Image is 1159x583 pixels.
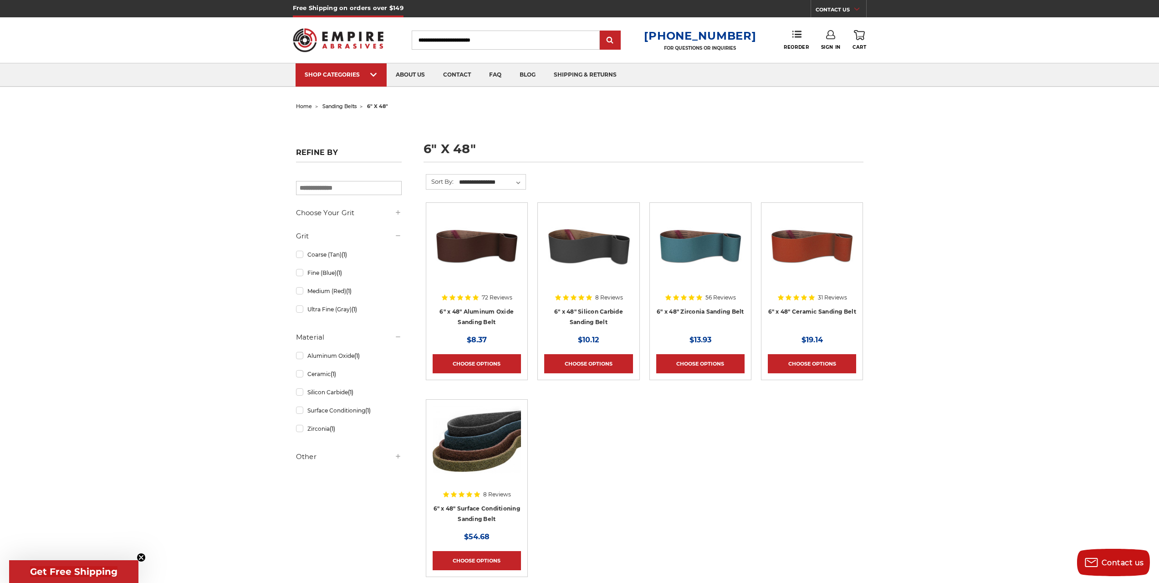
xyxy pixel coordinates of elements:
span: (1) [354,352,360,359]
span: (1) [348,389,353,396]
span: $54.68 [464,532,490,541]
select: Sort By: [458,175,526,189]
span: Reorder [784,44,809,50]
a: 6" x 48" Zirconia Sanding Belt [656,209,745,326]
a: Choose Options [544,354,633,373]
a: about us [387,63,434,87]
h5: Material [296,332,402,343]
span: (1) [330,425,335,432]
button: Close teaser [137,553,146,562]
a: home [296,103,312,109]
span: (1) [352,306,357,313]
a: 6" x 48" Silicon Carbide File Belt [544,209,633,326]
a: Zirconia [296,421,402,437]
img: 6"x48" Surface Conditioning Sanding Belts [433,406,521,479]
a: shipping & returns [545,63,626,87]
span: Get Free Shipping [30,566,117,577]
a: 6" x 48" Ceramic Sanding Belt [768,209,856,326]
span: (1) [346,288,352,294]
img: 6" x 48" Aluminum Oxide Sanding Belt [433,209,521,282]
a: Ceramic [296,366,402,382]
a: Choose Options [768,354,856,373]
a: 6" x 48" Aluminum Oxide Sanding Belt [433,209,521,326]
span: $10.12 [578,335,599,344]
a: Reorder [784,30,809,50]
span: $13.93 [689,335,711,344]
img: 6" x 48" Silicon Carbide File Belt [544,209,633,282]
a: Aluminum Oxide [296,348,402,364]
a: Silicon Carbide [296,384,402,400]
img: 6" x 48" Zirconia Sanding Belt [656,209,745,282]
a: Choose Options [656,354,745,373]
a: Medium (Red) [296,283,402,299]
a: blog [511,63,545,87]
h5: Other [296,451,402,462]
button: Contact us [1077,549,1150,576]
a: contact [434,63,480,87]
a: Choose Options [433,354,521,373]
span: (1) [342,251,347,258]
a: Coarse (Tan) [296,247,402,263]
span: $8.37 [467,335,487,344]
div: SHOP CATEGORIES [305,71,378,78]
span: (1) [337,269,342,276]
img: Empire Abrasives [293,22,384,58]
a: faq [480,63,511,87]
span: $19.14 [802,335,823,344]
span: (1) [365,407,371,414]
span: Cart [853,44,866,50]
input: Submit [601,31,619,50]
span: (1) [331,371,336,377]
a: sanding belts [322,103,357,109]
a: Choose Options [433,551,521,570]
h5: Choose Your Grit [296,207,402,218]
label: Sort By: [426,175,454,188]
a: [PHONE_NUMBER] [644,29,756,42]
a: Fine (Blue) [296,265,402,281]
a: Ultra Fine (Gray) [296,301,402,317]
span: Sign In [821,44,841,50]
p: FOR QUESTIONS OR INQUIRIES [644,45,756,51]
a: 6"x48" Surface Conditioning Sanding Belts [433,406,521,523]
a: Cart [853,30,866,50]
a: Surface Conditioning [296,402,402,418]
h5: Grit [296,231,402,242]
h5: Refine by [296,148,402,162]
span: Contact us [1102,558,1144,567]
a: CONTACT US [816,5,866,17]
div: Get Free ShippingClose teaser [9,560,138,583]
h1: 6" x 48" [424,143,863,162]
span: 6" x 48" [367,103,388,109]
img: 6" x 48" Ceramic Sanding Belt [768,209,856,282]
